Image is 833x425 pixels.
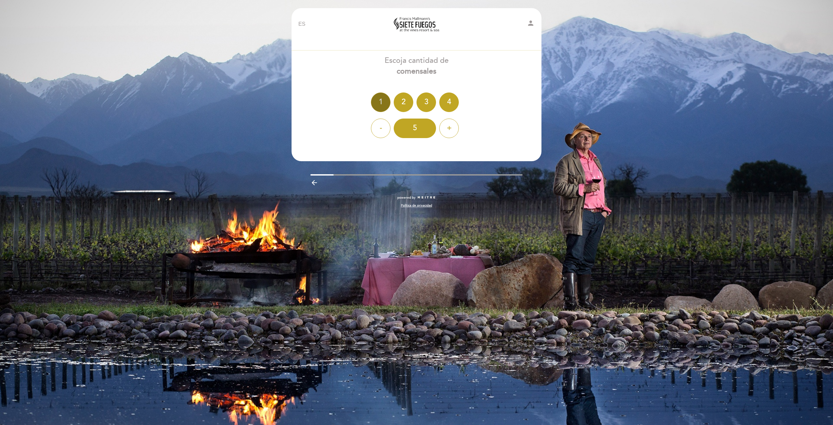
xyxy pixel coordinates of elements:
[376,15,457,33] a: Siete Fuegos Restaurant
[417,196,436,199] img: MEITRE
[394,92,413,112] div: 2
[371,92,390,112] div: 1
[291,55,542,77] div: Escoja cantidad de
[416,92,436,112] div: 3
[401,203,432,208] a: Política de privacidad
[527,19,535,27] i: person
[397,195,416,200] span: powered by
[310,179,318,187] i: arrow_backward
[527,19,535,29] button: person
[397,195,436,200] a: powered by
[439,119,459,138] div: +
[394,119,436,138] div: 5
[439,92,459,112] div: 4
[397,67,436,76] b: comensales
[371,119,390,138] div: -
